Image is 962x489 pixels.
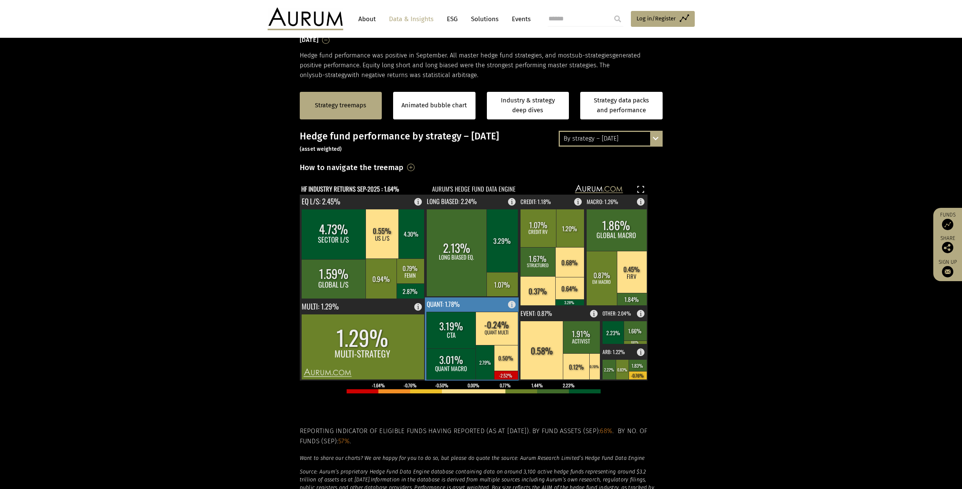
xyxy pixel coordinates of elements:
[572,52,612,59] span: sub-strategies
[312,71,347,79] span: sub-strategy
[300,51,663,80] p: Hedge fund performance was positive in September. All master hedge fund strategies, and most gene...
[443,12,462,26] a: ESG
[300,161,404,174] h3: How to navigate the treemap
[300,426,663,446] h5: Reporting indicator of eligible funds having reported (as at [DATE]). By fund assets (Sep): . By ...
[300,131,663,153] h3: Hedge fund performance by strategy – [DATE]
[942,266,953,277] img: Sign up to our newsletter
[580,92,663,119] a: Strategy data packs and performance
[300,146,342,152] small: (asset weighted)
[560,132,661,145] div: By strategy – [DATE]
[338,437,350,445] span: 57%
[268,8,343,30] img: Aurum
[600,427,612,435] span: 68%
[937,259,958,277] a: Sign up
[487,92,569,119] a: Industry & strategy deep dives
[942,242,953,253] img: Share this post
[942,219,953,230] img: Access Funds
[300,34,319,46] h3: [DATE]
[637,14,676,23] span: Log in/Register
[937,212,958,230] a: Funds
[355,12,380,26] a: About
[631,11,695,27] a: Log in/Register
[467,12,502,26] a: Solutions
[401,101,467,110] a: Animated bubble chart
[508,12,531,26] a: Events
[385,12,437,26] a: Data & Insights
[610,11,625,26] input: Submit
[937,236,958,253] div: Share
[300,455,645,461] em: Want to share our charts? We are happy for you to do so, but please do quote the source: Aurum Re...
[300,469,646,483] em: Source: Aurum’s proprietary Hedge Fund Data Engine database containing data on around 3,100 activ...
[315,101,366,110] a: Strategy treemaps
